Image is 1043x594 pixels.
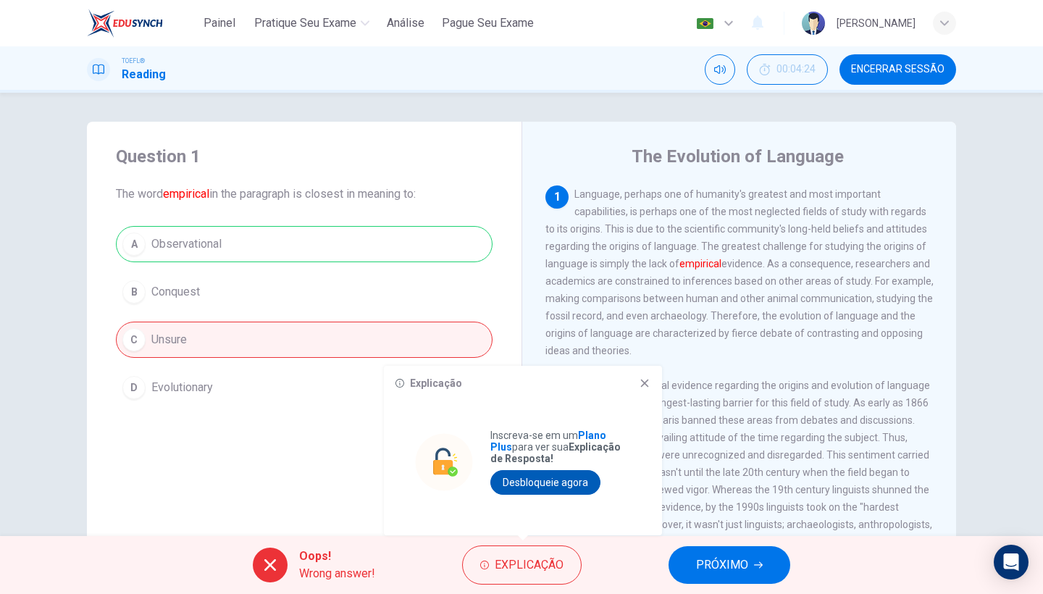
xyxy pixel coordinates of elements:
p: Inscreva-se em um para ver sua [490,430,631,464]
button: Desbloqueie agora [490,470,600,495]
span: The lack of empirical evidence regarding the origins and evolution of language was the first and ... [545,380,932,565]
div: Open Intercom Messenger [994,545,1029,580]
div: Silenciar [705,54,735,85]
span: Painel [204,14,235,32]
img: pt [696,18,714,29]
span: Wrong answer! [299,565,375,582]
span: Pratique seu exame [254,14,356,32]
img: Profile picture [802,12,825,35]
span: 00:04:24 [776,64,816,75]
span: TOEFL® [122,56,145,66]
div: Esconder [747,54,828,85]
h4: Question 1 [116,145,493,168]
span: Language, perhaps one of humanity's greatest and most important capabilities, is perhaps one of t... [545,188,934,356]
h1: Reading [122,66,166,83]
img: EduSynch logo [87,9,163,38]
div: 1 [545,185,569,209]
span: Análise [387,14,424,32]
span: Explicação [495,555,564,575]
span: Oops! [299,548,375,565]
strong: Plano Plus [490,430,606,453]
span: Pague Seu Exame [442,14,534,32]
span: Encerrar Sessão [851,64,944,75]
font: empirical [679,258,721,269]
h4: The Evolution of Language [632,145,844,168]
div: [PERSON_NAME] [837,14,916,32]
h6: Explicação [410,377,462,389]
strong: Explicação de Resposta! [490,441,621,464]
font: empirical [163,187,209,201]
span: PRÓXIMO [696,555,748,575]
span: The word in the paragraph is closest in meaning to: [116,185,493,203]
